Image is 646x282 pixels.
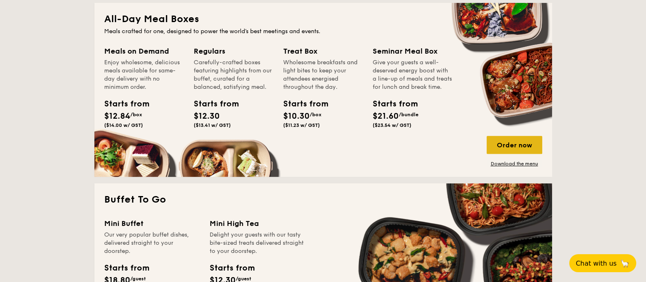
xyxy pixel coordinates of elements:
[210,262,254,274] div: Starts from
[620,259,630,268] span: 🦙
[104,98,141,110] div: Starts from
[104,111,130,121] span: $12.84
[104,13,542,26] h2: All-Day Meal Boxes
[194,98,230,110] div: Starts from
[399,112,418,117] span: /bundle
[310,112,322,117] span: /box
[210,231,305,255] div: Delight your guests with our tasty bite-sized treats delivered straight to your doorstep.
[373,111,399,121] span: $21.60
[104,45,184,57] div: Meals on Demand
[104,262,149,274] div: Starts from
[487,160,542,167] a: Download the menu
[283,45,363,57] div: Treat Box
[194,122,231,128] span: ($13.41 w/ GST)
[373,59,452,91] div: Give your guests a well-deserved energy boost with a line-up of meals and treats for lunch and br...
[194,45,273,57] div: Regulars
[283,122,320,128] span: ($11.23 w/ GST)
[283,111,310,121] span: $10.30
[104,231,200,255] div: Our very popular buffet dishes, delivered straight to your doorstep.
[210,218,305,229] div: Mini High Tea
[576,259,617,267] span: Chat with us
[569,254,636,272] button: Chat with us🦙
[373,45,452,57] div: Seminar Meal Box
[104,59,184,91] div: Enjoy wholesome, delicious meals available for same-day delivery with no minimum order.
[373,122,411,128] span: ($23.54 w/ GST)
[130,276,146,282] span: /guest
[104,27,542,36] div: Meals crafted for one, designed to power the world's best meetings and events.
[283,98,320,110] div: Starts from
[194,111,220,121] span: $12.30
[104,218,200,229] div: Mini Buffet
[236,276,251,282] span: /guest
[130,112,142,117] span: /box
[373,98,409,110] div: Starts from
[194,59,273,91] div: Carefully-crafted boxes featuring highlights from our buffet, curated for a balanced, satisfying ...
[283,59,363,91] div: Wholesome breakfasts and light bites to keep your attendees energised throughout the day.
[487,136,542,154] div: Order now
[104,193,542,206] h2: Buffet To Go
[104,122,143,128] span: ($14.00 w/ GST)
